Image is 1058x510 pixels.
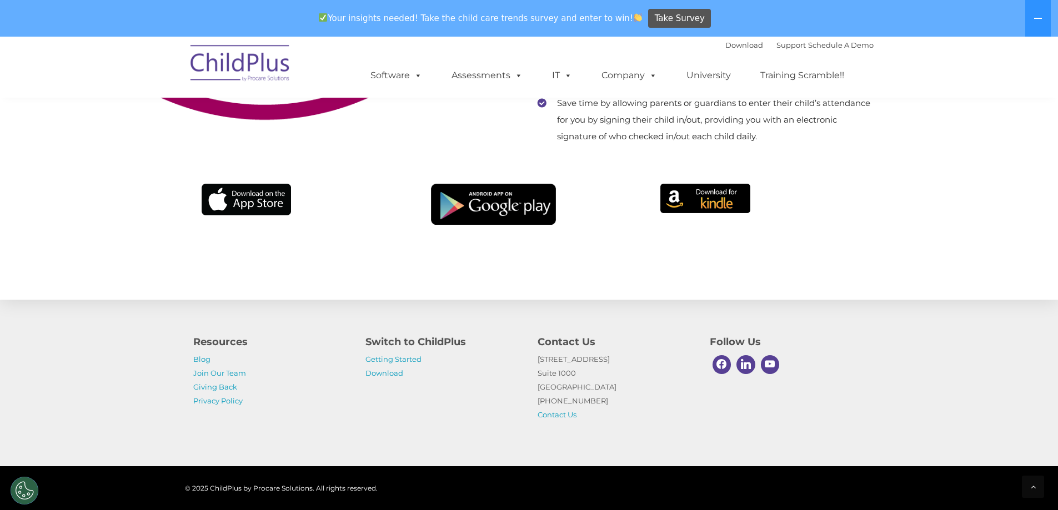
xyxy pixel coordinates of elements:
[776,41,806,49] a: Support
[193,368,246,377] a: Join Our Team
[660,184,750,213] img: sn-icon-appstore-amazon-kindle
[725,41,763,49] a: Download
[538,410,576,419] a: Contact Us
[359,64,433,87] a: Software
[538,334,693,350] h4: Contact Us
[193,396,243,405] a: Privacy Policy
[538,352,693,422] p: [STREET_ADDRESS] Suite 1000 [GEOGRAPHIC_DATA] [PHONE_NUMBER]
[11,477,38,504] button: Cookies Settings
[365,368,403,377] a: Download
[675,64,742,87] a: University
[193,355,210,363] a: Blog
[440,64,534,87] a: Assessments
[365,355,422,363] a: Getting Started
[725,41,874,49] font: |
[185,484,378,492] span: © 2025 ChildPlus by Procare Solutions. All rights reserved.
[634,13,642,22] img: 👏
[734,352,758,377] a: Linkedin
[590,64,668,87] a: Company
[365,334,521,350] h4: Switch to ChildPlus
[710,334,865,350] h4: Follow Us
[185,37,296,93] img: ChildPlus by Procare Solutions
[655,9,705,28] span: Take Survey
[541,64,583,87] a: IT
[710,352,734,377] a: Facebook
[538,95,874,145] li: Save time by allowing parents or guardians to enter their child’s attendance for you by signing t...
[648,9,711,28] a: Take Survey
[193,334,349,350] h4: Resources
[749,64,855,87] a: Training Scramble!!
[193,382,237,391] a: Giving Back
[758,352,783,377] a: Youtube
[314,7,647,29] span: Your insights needed! Take the child care trends survey and enter to win!
[202,184,292,215] img: Apple App Store Icon
[808,41,874,49] a: Schedule A Demo
[431,184,556,225] img: Google Play Store Icon
[319,13,327,22] img: ✅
